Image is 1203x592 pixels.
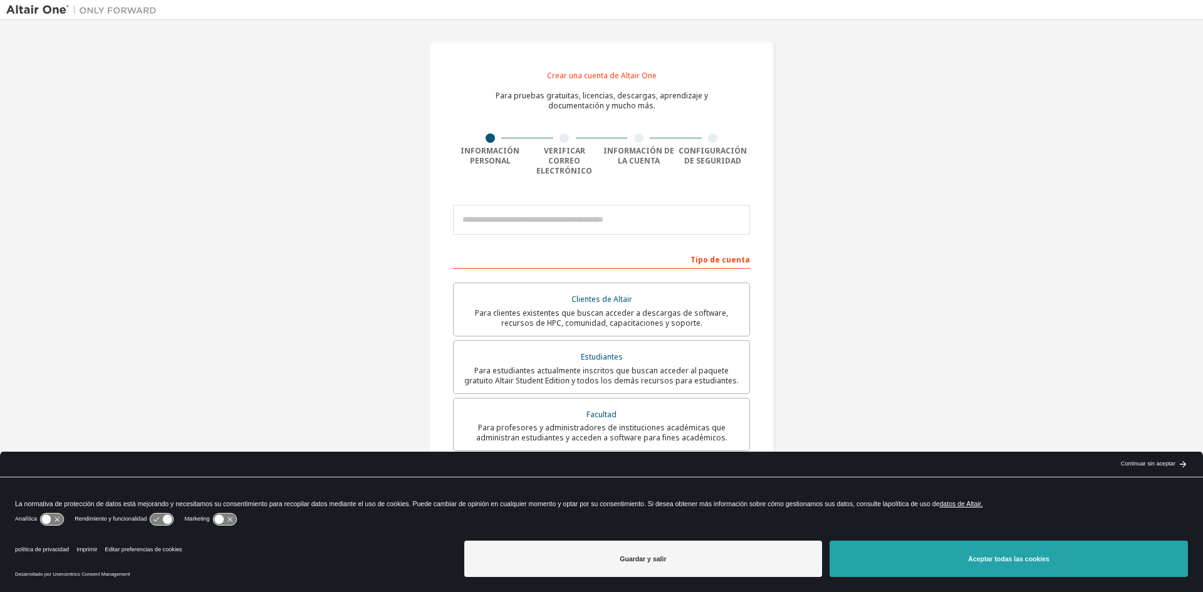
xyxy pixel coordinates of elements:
[581,351,623,362] font: Estudiantes
[679,145,747,166] font: Configuración de seguridad
[603,145,674,166] font: Información de la cuenta
[464,365,739,386] font: Para estudiantes actualmente inscritos que buscan acceder al paquete gratuito Altair Student Edit...
[547,70,657,81] font: Crear una cuenta de Altair One
[536,145,592,176] font: Verificar correo electrónico
[690,254,750,265] font: Tipo de cuenta
[461,145,519,166] font: Información personal
[476,422,727,443] font: Para profesores y administradores de instituciones académicas que administran estudiantes y acced...
[571,294,632,304] font: Clientes de Altair
[475,308,728,328] font: Para clientes existentes que buscan acceder a descargas de software, recursos de HPC, comunidad, ...
[496,90,708,101] font: Para pruebas gratuitas, licencias, descargas, aprendizaje y
[6,4,163,16] img: Altair Uno
[548,100,655,111] font: documentación y mucho más.
[586,409,617,420] font: Facultad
